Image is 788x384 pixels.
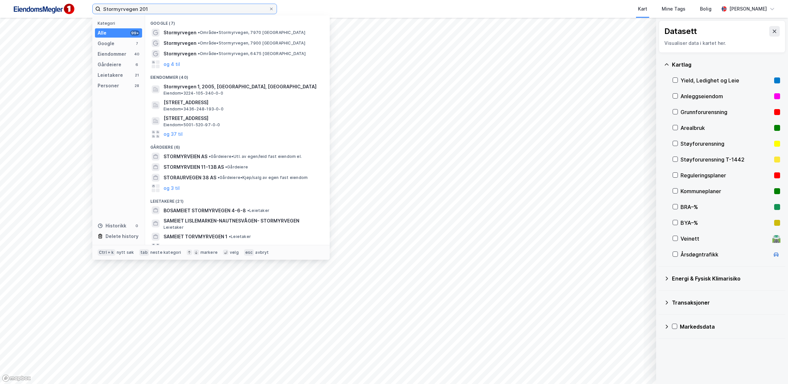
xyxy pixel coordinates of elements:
[198,41,200,45] span: •
[145,15,330,27] div: Google (7)
[98,222,126,230] div: Historikk
[164,122,220,128] span: Eiendom • 5001-520-97-0-0
[247,208,269,213] span: Leietaker
[164,29,197,37] span: Stormyrvegen
[229,234,251,239] span: Leietaker
[164,217,322,225] span: SAMEIET LISLEMARKEN-NAUTNESVÅGEN- STORMYRVEGEN
[681,124,772,132] div: Arealbruk
[98,71,123,79] div: Leietakere
[200,250,218,255] div: markere
[664,26,697,37] div: Datasett
[164,39,197,47] span: Stormyrvegen
[755,352,788,384] iframe: Chat Widget
[134,51,139,57] div: 40
[225,164,248,170] span: Gårdeiere
[198,41,305,46] span: Område • Stormyrvegen, 7900 [GEOGRAPHIC_DATA]
[198,51,306,56] span: Område • Stormyrvegen, 6475 [GEOGRAPHIC_DATA]
[164,60,180,68] button: og 4 til
[98,40,114,47] div: Google
[98,50,126,58] div: Eiendommer
[145,193,330,205] div: Leietakere (21)
[164,91,223,96] span: Eiendom • 3224-105-340-0-0
[164,163,224,171] span: STORMYRVEIEN 11-13B AS
[680,323,780,331] div: Markedsdata
[164,50,197,58] span: Stormyrvegen
[164,130,183,138] button: og 37 til
[98,61,121,69] div: Gårdeiere
[134,41,139,46] div: 7
[98,29,106,37] div: Alle
[164,207,246,215] span: BOSAMEIET STORMYRVEGEN 4-6-8
[198,51,200,56] span: •
[134,223,139,228] div: 0
[198,30,305,35] span: Område • Stormyrvegen, 7970 [GEOGRAPHIC_DATA]
[672,299,780,307] div: Transaksjoner
[681,251,770,258] div: Årsdøgntrafikk
[134,83,139,88] div: 28
[134,73,139,78] div: 21
[681,92,772,100] div: Anleggseiendom
[244,249,254,256] div: esc
[130,30,139,36] div: 99+
[662,5,685,13] div: Mine Tags
[772,234,781,243] div: 🛣️
[134,62,139,67] div: 6
[681,187,772,195] div: Kommuneplaner
[755,352,788,384] div: Kontrollprogram for chat
[164,233,227,241] span: SAMEIET TORVMYRVEGEN 1
[681,171,772,179] div: Reguleringsplaner
[98,82,119,90] div: Personer
[106,232,138,240] div: Delete history
[209,154,302,159] span: Gårdeiere • Utl. av egen/leid fast eiendom el.
[98,21,142,26] div: Kategori
[672,275,780,282] div: Energi & Fysisk Klimarisiko
[117,250,134,255] div: nytt søk
[664,39,780,47] div: Visualiser data i kartet her.
[229,234,231,239] span: •
[230,250,239,255] div: velg
[145,70,330,81] div: Eiendommer (40)
[164,225,184,230] span: Leietaker
[681,108,772,116] div: Grunnforurensning
[139,249,149,256] div: tab
[247,208,249,213] span: •
[681,203,772,211] div: BRA–%
[672,61,780,69] div: Kartlag
[681,219,772,227] div: BYA–%
[164,99,322,106] span: [STREET_ADDRESS]
[164,153,207,161] span: STORMYRVEIEN AS
[164,106,224,112] span: Eiendom • 3436-248-193-0-0
[101,4,269,14] input: Søk på adresse, matrikkel, gårdeiere, leietakere eller personer
[164,184,180,192] button: og 3 til
[638,5,647,13] div: Kart
[145,139,330,151] div: Gårdeiere (6)
[681,235,770,243] div: Veinett
[700,5,712,13] div: Bolig
[164,243,182,251] button: og 18 til
[681,140,772,148] div: Støyforurensning
[218,175,220,180] span: •
[164,174,216,182] span: STORAURVEGEN 38 AS
[681,76,772,84] div: Yield, Ledighet og Leie
[255,250,269,255] div: avbryt
[218,175,308,180] span: Gårdeiere • Kjøp/salg av egen fast eiendom
[681,156,772,163] div: Støyforurensning T-1442
[150,250,181,255] div: neste kategori
[98,249,115,256] div: Ctrl + k
[209,154,211,159] span: •
[198,30,200,35] span: •
[2,374,31,382] a: Mapbox homepage
[164,83,322,91] span: Stormyrvegen 1, 2005, [GEOGRAPHIC_DATA], [GEOGRAPHIC_DATA]
[225,164,227,169] span: •
[11,2,76,16] img: F4PB6Px+NJ5v8B7XTbfpPpyloAAAAASUVORK5CYII=
[164,114,322,122] span: [STREET_ADDRESS]
[729,5,767,13] div: [PERSON_NAME]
